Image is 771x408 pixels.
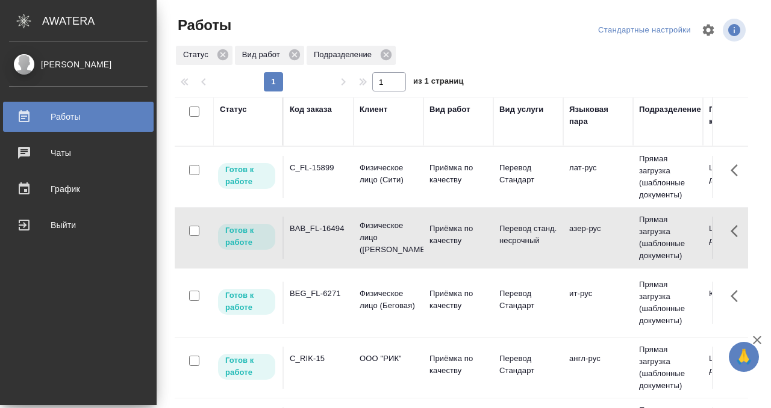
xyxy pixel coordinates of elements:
a: Работы [3,102,154,132]
div: BEG_FL-6271 [290,288,348,300]
span: Работы [175,16,231,35]
p: Статус [183,49,213,61]
span: Посмотреть информацию [723,19,748,42]
div: Исполнитель может приступить к работе [217,353,276,381]
p: Перевод Стандарт [499,353,557,377]
p: Готов к работе [225,164,268,188]
span: из 1 страниц [413,74,464,91]
td: ит-рус [563,282,633,324]
button: Здесь прячутся важные кнопки [723,282,752,311]
p: Физическое лицо ([PERSON_NAME]) [360,220,417,256]
button: Здесь прячутся важные кнопки [723,347,752,376]
p: Перевод станд. несрочный [499,223,557,247]
p: Вид работ [242,49,284,61]
button: Здесь прячутся важные кнопки [723,217,752,246]
p: Готов к работе [225,224,268,249]
td: Прямая загрузка (шаблонные документы) [633,208,703,268]
div: C_RIK-15 [290,353,348,365]
div: split button [595,21,694,40]
button: 🙏 [729,342,759,372]
p: Приёмка по качеству [429,288,487,312]
td: лат-рус [563,156,633,198]
p: Приёмка по качеству [429,223,487,247]
div: Статус [220,104,247,116]
div: [PERSON_NAME] [9,58,148,71]
span: 🙏 [734,344,754,369]
div: BAB_FL-16494 [290,223,348,235]
span: Настроить таблицу [694,16,723,45]
div: Исполнитель может приступить к работе [217,162,276,190]
p: Готов к работе [225,354,268,379]
p: ООО "РИК" [360,353,417,365]
div: Вид работ [235,46,304,65]
div: Чаты [9,144,148,162]
td: Прямая загрузка (шаблонные документы) [633,338,703,398]
div: Клиент [360,104,387,116]
div: Проектная команда [709,104,767,128]
div: AWATERA [42,9,157,33]
div: Работы [9,108,148,126]
div: C_FL-15899 [290,162,348,174]
button: Здесь прячутся важные кнопки [723,156,752,185]
p: Приёмка по качеству [429,353,487,377]
div: Вид работ [429,104,470,116]
td: Прямая загрузка (шаблонные документы) [633,273,703,333]
td: Прямая загрузка (шаблонные документы) [633,147,703,207]
p: Приёмка по качеству [429,162,487,186]
td: англ-рус [563,347,633,389]
td: азер-рус [563,217,633,259]
p: Физическое лицо (Беговая) [360,288,417,312]
div: Вид услуги [499,104,544,116]
p: Перевод Стандарт [499,162,557,186]
a: Чаты [3,138,154,168]
div: Исполнитель может приступить к работе [217,288,276,316]
a: Выйти [3,210,154,240]
a: График [3,174,154,204]
div: Код заказа [290,104,332,116]
div: Подразделение [639,104,701,116]
div: Статус [176,46,233,65]
p: Готов к работе [225,289,268,314]
div: График [9,180,148,198]
div: Исполнитель может приступить к работе [217,223,276,251]
p: Перевод Стандарт [499,288,557,312]
div: Языковая пара [569,104,627,128]
div: Подразделение [307,46,396,65]
p: Физическое лицо (Сити) [360,162,417,186]
div: Выйти [9,216,148,234]
p: Подразделение [314,49,376,61]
